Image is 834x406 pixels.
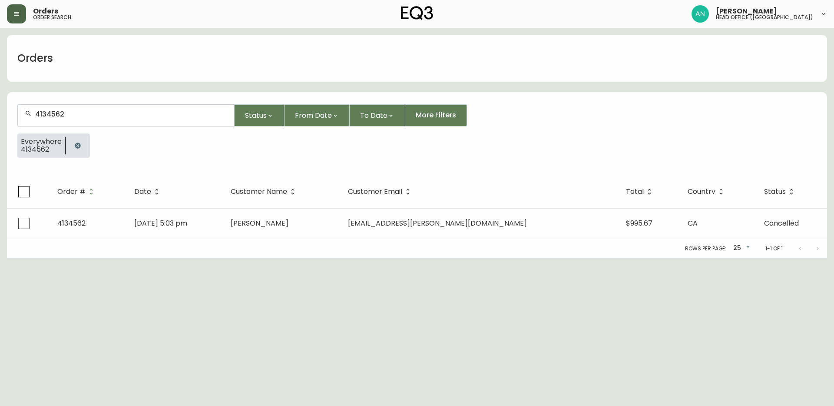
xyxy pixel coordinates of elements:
[688,188,727,196] span: Country
[231,188,298,196] span: Customer Name
[692,5,709,23] img: b6763c7f328668d3cf0bc4ff7893ceca
[764,188,797,196] span: Status
[231,218,288,228] span: [PERSON_NAME]
[764,189,786,194] span: Status
[35,110,227,118] input: Search
[626,189,644,194] span: Total
[626,188,655,196] span: Total
[405,104,467,126] button: More Filters
[57,218,86,228] span: 4134562
[348,189,402,194] span: Customer Email
[360,110,387,121] span: To Date
[401,6,433,20] img: logo
[688,218,698,228] span: CA
[765,245,783,253] p: 1-1 of 1
[295,110,332,121] span: From Date
[134,189,151,194] span: Date
[33,8,58,15] span: Orders
[17,51,53,66] h1: Orders
[348,218,527,228] span: [EMAIL_ADDRESS][PERSON_NAME][DOMAIN_NAME]
[685,245,726,253] p: Rows per page:
[730,241,751,256] div: 25
[350,104,405,126] button: To Date
[626,218,652,228] span: $995.67
[21,138,62,146] span: Everywhere
[688,189,715,194] span: Country
[33,15,71,20] h5: order search
[134,218,187,228] span: [DATE] 5:03 pm
[235,104,285,126] button: Status
[716,8,777,15] span: [PERSON_NAME]
[348,188,414,196] span: Customer Email
[21,146,62,153] span: 4134562
[57,188,97,196] span: Order #
[245,110,267,121] span: Status
[57,189,86,194] span: Order #
[231,189,287,194] span: Customer Name
[134,188,162,196] span: Date
[764,218,799,228] span: Cancelled
[416,110,456,120] span: More Filters
[285,104,350,126] button: From Date
[716,15,813,20] h5: head office ([GEOGRAPHIC_DATA])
